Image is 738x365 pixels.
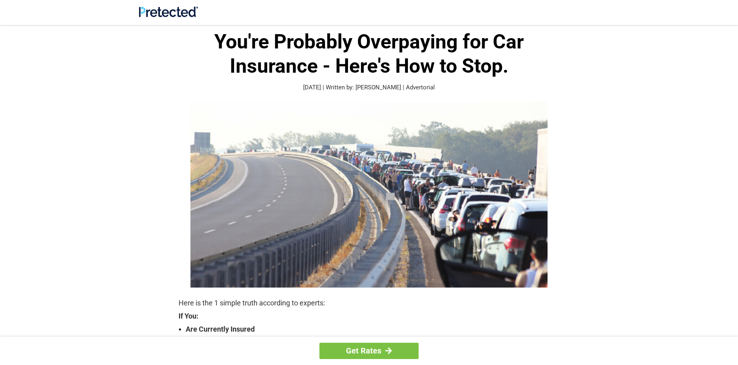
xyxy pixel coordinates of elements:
[179,83,559,92] p: [DATE] | Written by: [PERSON_NAME] | Advertorial
[139,6,198,17] img: Site Logo
[186,324,559,335] strong: Are Currently Insured
[186,335,559,346] strong: Are Over The Age Of [DEMOGRAPHIC_DATA]
[179,297,559,309] p: Here is the 1 simple truth according to experts:
[179,30,559,78] h1: You're Probably Overpaying for Car Insurance - Here's How to Stop.
[179,313,559,320] strong: If You:
[139,11,198,19] a: Site Logo
[319,343,419,359] a: Get Rates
